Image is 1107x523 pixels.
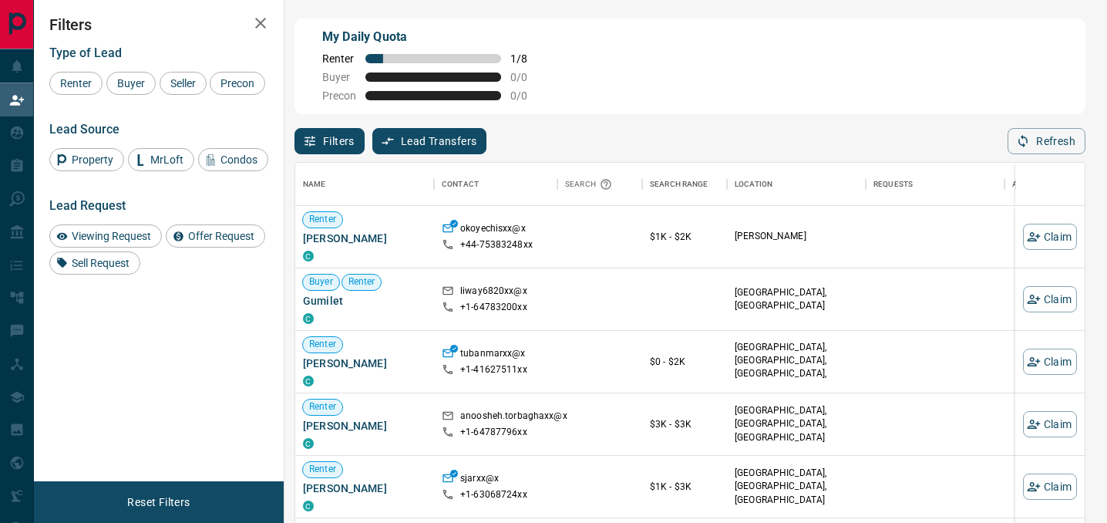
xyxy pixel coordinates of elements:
[49,122,119,137] span: Lead Source
[66,257,135,269] span: Sell Request
[1023,349,1077,375] button: Claim
[735,230,858,243] p: [PERSON_NAME]
[460,238,533,251] p: +44- 75383248xx
[128,148,194,171] div: MrLoft
[55,77,97,89] span: Renter
[735,404,858,444] p: [GEOGRAPHIC_DATA], [GEOGRAPHIC_DATA], [GEOGRAPHIC_DATA]
[866,163,1004,206] div: Requests
[303,163,326,206] div: Name
[215,154,263,166] span: Condos
[434,163,557,206] div: Contact
[460,347,526,363] p: tubanmarxx@x
[460,363,527,376] p: +1- 41627511xx
[295,163,434,206] div: Name
[1023,286,1077,312] button: Claim
[66,154,119,166] span: Property
[303,213,342,226] span: Renter
[460,426,527,439] p: +1- 64787796xx
[735,163,772,206] div: Location
[49,224,162,248] div: Viewing Request
[303,338,342,351] span: Renter
[303,275,339,288] span: Buyer
[642,163,727,206] div: Search Range
[510,71,544,83] span: 0 / 0
[303,313,314,324] div: condos.ca
[66,230,156,242] span: Viewing Request
[145,154,189,166] span: MrLoft
[303,293,426,309] span: Gumilet
[198,148,268,171] div: Condos
[49,46,122,60] span: Type of Lead
[565,163,616,206] div: Search
[650,163,708,206] div: Search Range
[442,163,479,206] div: Contact
[303,400,342,413] span: Renter
[303,356,426,371] span: [PERSON_NAME]
[160,72,207,95] div: Seller
[322,89,356,102] span: Precon
[735,341,858,394] p: Midtown | Central, East York
[727,163,866,206] div: Location
[342,275,382,288] span: Renter
[735,286,858,312] p: [GEOGRAPHIC_DATA], [GEOGRAPHIC_DATA]
[303,418,426,434] span: [PERSON_NAME]
[49,251,140,275] div: Sell Request
[1008,128,1085,154] button: Refresh
[460,222,526,238] p: okoyechisxx@x
[303,376,314,386] div: condos.ca
[650,480,719,494] p: $1K - $3K
[49,15,268,34] h2: Filters
[650,355,719,369] p: $0 - $2K
[735,467,858,506] p: [GEOGRAPHIC_DATA], [GEOGRAPHIC_DATA], [GEOGRAPHIC_DATA]
[49,198,126,213] span: Lead Request
[873,163,913,206] div: Requests
[303,501,314,511] div: condos.ca
[303,463,342,476] span: Renter
[460,285,527,301] p: liway6820xx@x
[294,128,365,154] button: Filters
[1023,474,1077,500] button: Claim
[303,481,426,496] span: [PERSON_NAME]
[49,72,103,95] div: Renter
[510,89,544,102] span: 0 / 0
[303,438,314,449] div: condos.ca
[183,230,260,242] span: Offer Request
[1023,224,1077,250] button: Claim
[460,301,527,314] p: +1- 64783200xx
[460,488,527,501] p: +1- 63068724xx
[510,52,544,65] span: 1 / 8
[322,52,356,65] span: Renter
[49,148,124,171] div: Property
[303,251,314,261] div: condos.ca
[322,28,544,46] p: My Daily Quota
[1023,411,1077,437] button: Claim
[117,489,200,515] button: Reset Filters
[166,224,265,248] div: Offer Request
[215,77,260,89] span: Precon
[210,72,265,95] div: Precon
[460,472,499,488] p: sjarxx@x
[460,410,567,426] p: anoosheh.torbaghaxx@x
[650,417,719,431] p: $3K - $3K
[112,77,150,89] span: Buyer
[106,72,156,95] div: Buyer
[303,231,426,246] span: [PERSON_NAME]
[650,230,719,244] p: $1K - $2K
[322,71,356,83] span: Buyer
[165,77,201,89] span: Seller
[372,128,487,154] button: Lead Transfers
